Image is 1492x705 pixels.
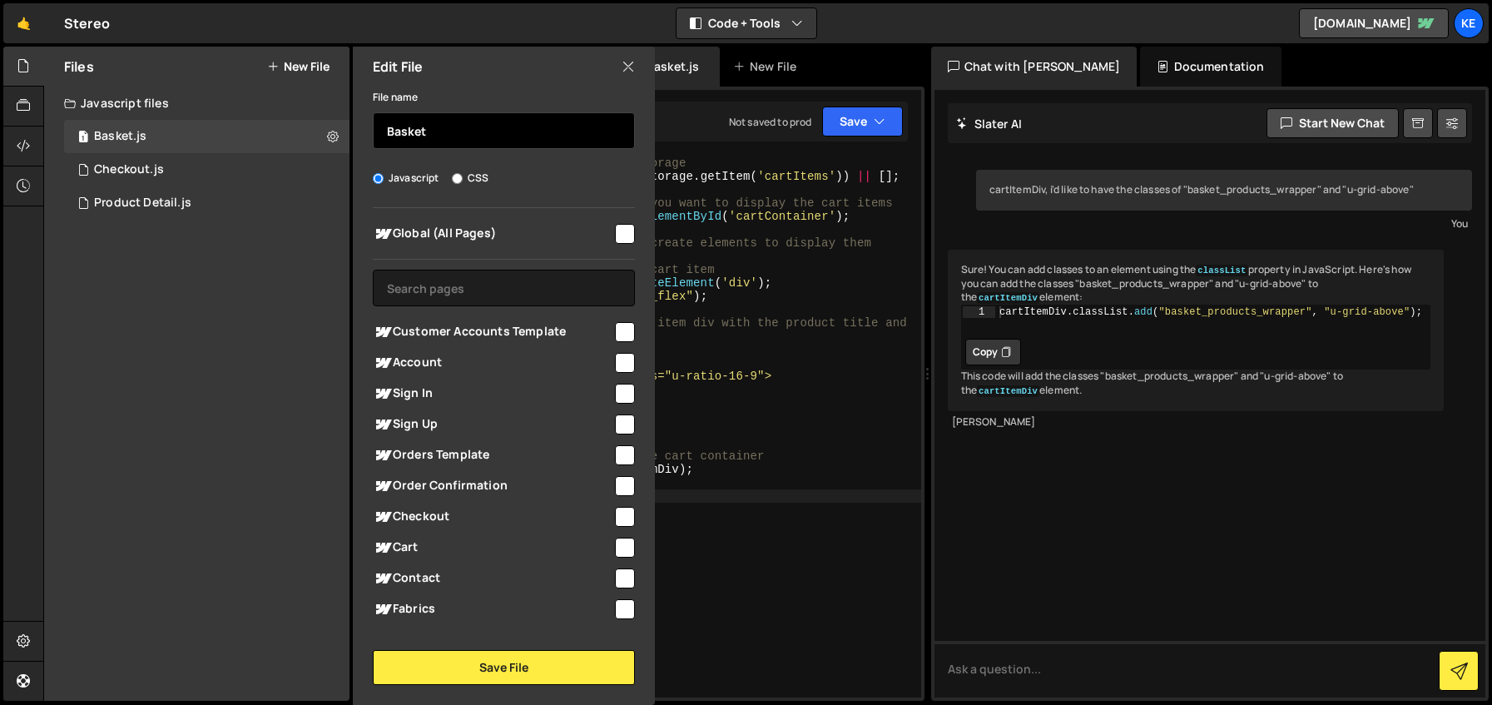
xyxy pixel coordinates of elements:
[373,322,612,342] span: Customer Accounts Template
[980,215,1469,232] div: You
[1140,47,1281,87] div: Documentation
[373,112,635,149] input: Name
[373,650,635,685] button: Save File
[3,3,44,43] a: 🤙
[822,107,903,137] button: Save
[94,129,146,144] div: Basket.js
[976,170,1473,211] div: cartItemDiv, i'd like to have the classes of "basket_products_wrapper" and "u-grid-above"
[373,476,612,496] span: Order Confirmation
[64,186,349,220] div: 8215/44673.js
[733,58,803,75] div: New File
[373,384,612,404] span: Sign In
[373,415,612,434] span: Sign Up
[64,57,94,76] h2: Files
[452,170,488,186] label: CSS
[373,353,612,373] span: Account
[931,47,1138,87] div: Chat with [PERSON_NAME]
[963,306,995,318] div: 1
[78,132,88,145] span: 1
[373,170,439,186] label: Javascript
[373,224,612,244] span: Global (All Pages)
[373,57,423,76] h2: Edit File
[373,270,635,306] input: Search pages
[956,116,1023,132] h2: Slater AI
[977,385,1039,397] code: cartItemDiv
[373,568,612,588] span: Contact
[94,196,191,211] div: Product Detail.js
[977,292,1039,304] code: cartItemDiv
[1266,108,1399,138] button: Start new chat
[952,415,1440,429] div: [PERSON_NAME]
[373,89,418,106] label: File name
[373,599,612,619] span: Fabrics
[729,115,812,129] div: Not saved to prod
[452,173,463,184] input: CSS
[44,87,349,120] div: Javascript files
[948,250,1445,411] div: Sure! You can add classes to an element using the property in JavaScript. Here's how you can add ...
[373,538,612,558] span: Cart
[64,13,110,33] div: Stereo
[1299,8,1449,38] a: [DOMAIN_NAME]
[373,507,612,527] span: Checkout
[373,445,612,465] span: Orders Template
[373,173,384,184] input: Javascript
[1196,265,1247,276] code: classList
[965,339,1021,365] button: Copy
[64,153,349,186] div: 8215/44731.js
[1454,8,1484,38] a: Ke
[267,60,330,73] button: New File
[647,58,699,75] div: Basket.js
[94,162,164,177] div: Checkout.js
[64,120,349,153] div: 8215/44666.js
[677,8,816,38] button: Code + Tools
